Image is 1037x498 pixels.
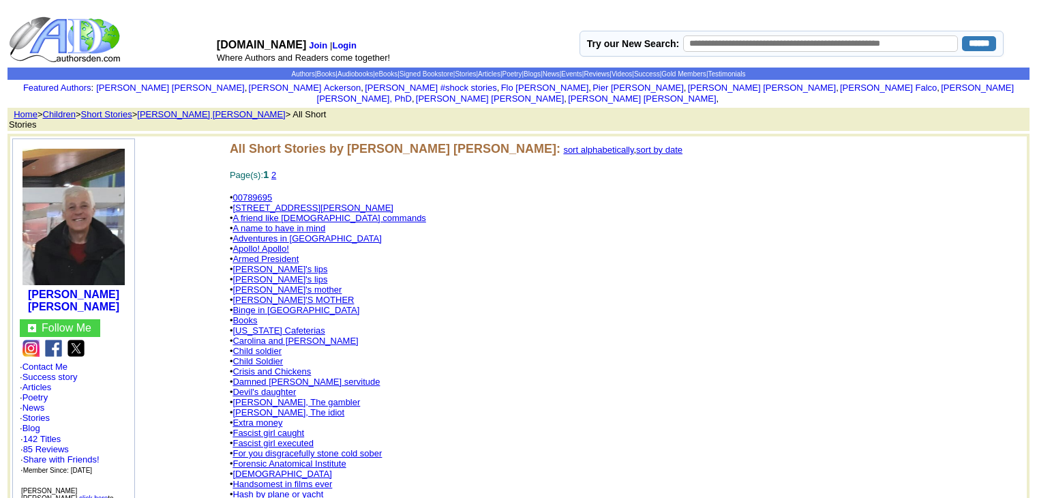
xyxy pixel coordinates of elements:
font: • [230,469,332,479]
font: 1 [263,169,269,180]
a: Blogs [524,70,541,78]
a: Devil's daughter [232,387,296,397]
a: [PERSON_NAME] [PERSON_NAME], PhD [317,83,1015,104]
a: [PERSON_NAME] [PERSON_NAME] [416,93,564,104]
a: [PERSON_NAME]'s lips [232,274,327,284]
img: 74344.jpg [22,149,125,285]
font: • [230,223,325,233]
a: Share with Friends! [23,454,100,465]
a: News [543,70,560,78]
a: sort alphabetically [563,145,633,155]
font: • [230,366,311,377]
font: • [230,274,328,284]
a: News [22,402,45,413]
a: [PERSON_NAME]'S MOTHER [232,295,354,305]
a: Child soldier [232,346,282,356]
a: Blog [22,423,40,433]
a: Articles [478,70,500,78]
a: [US_STATE] Cafeterias [232,325,325,336]
font: Member Since: [DATE] [23,467,93,474]
a: Binge in [GEOGRAPHIC_DATA] [232,305,359,315]
a: 00789695 [232,192,272,203]
a: Short Stories [81,109,132,119]
font: • [230,315,258,325]
font: • [230,377,380,387]
font: , [563,145,682,155]
a: Apollo! Apollo! [232,244,288,254]
font: i [686,85,687,92]
a: For you disgracefully stone cold sober [232,448,382,458]
font: · · [20,434,100,475]
font: • [230,407,344,418]
a: Damned [PERSON_NAME] servitude [232,377,380,387]
font: | [330,40,359,50]
img: logo_ad.gif [9,16,123,63]
a: Join [309,40,327,50]
a: Adventures in [GEOGRAPHIC_DATA] [232,233,381,244]
a: Handsomest in films ever [232,479,332,489]
font: i [567,96,568,103]
font: , , , , , , , , , , [96,83,1014,104]
font: • [230,284,342,295]
a: Fascist girl caught [232,428,304,438]
a: [PERSON_NAME] [PERSON_NAME] [137,109,285,119]
a: Child Soldier [232,356,283,366]
a: Poetry [502,70,522,78]
font: • [230,428,304,438]
font: • [230,244,289,254]
font: • [230,295,355,305]
font: • [230,356,283,366]
a: Success [634,70,660,78]
a: Extra money [232,418,282,428]
font: i [499,85,500,92]
font: [DOMAIN_NAME] [217,39,307,50]
font: i [940,85,941,92]
a: A name to have in mind [232,223,325,233]
font: • [230,346,282,356]
font: • [230,325,325,336]
a: Carolina and [PERSON_NAME] [232,336,358,346]
a: Testimonials [708,70,745,78]
img: gc.jpg [28,324,36,332]
a: [STREET_ADDRESS][PERSON_NAME] [232,203,393,213]
font: i [719,96,720,103]
a: [PERSON_NAME] #shock stories [365,83,497,93]
a: Login [332,40,356,50]
a: [PERSON_NAME] [PERSON_NAME] [28,289,119,312]
span: | | | | | | | | | | | | | | | [291,70,745,78]
font: • [230,438,314,448]
font: Where Authors and Readers come together! [217,53,390,63]
font: • [230,387,296,397]
font: • [230,305,359,315]
font: Follow Me [42,322,91,334]
label: Try our New Search: [587,38,679,49]
font: • [230,233,382,244]
a: Forensic Anatomical Institute [232,458,346,469]
a: Featured Authors [23,83,91,93]
font: • [230,479,333,489]
font: • [230,254,299,264]
img: ig.png [22,340,40,357]
a: Children [43,109,76,119]
font: · · [20,454,100,475]
a: Reviews [584,70,610,78]
a: Crisis and Chickens [232,366,311,377]
img: fb.png [45,340,62,357]
font: i [591,85,592,92]
a: 2 [271,170,276,180]
a: [DEMOGRAPHIC_DATA] [232,469,331,479]
a: Audiobooks [337,70,373,78]
font: : [23,83,93,93]
a: Authors [291,70,314,78]
a: [PERSON_NAME], The gambler [232,397,360,407]
a: A friend like [DEMOGRAPHIC_DATA] commands [232,213,425,223]
font: • [230,213,426,223]
a: Flo [PERSON_NAME] [501,83,589,93]
font: • [230,397,360,407]
a: Signed Bookstore [400,70,453,78]
font: Page(s): [230,170,276,180]
a: Videos [612,70,632,78]
a: Gold Members [661,70,706,78]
